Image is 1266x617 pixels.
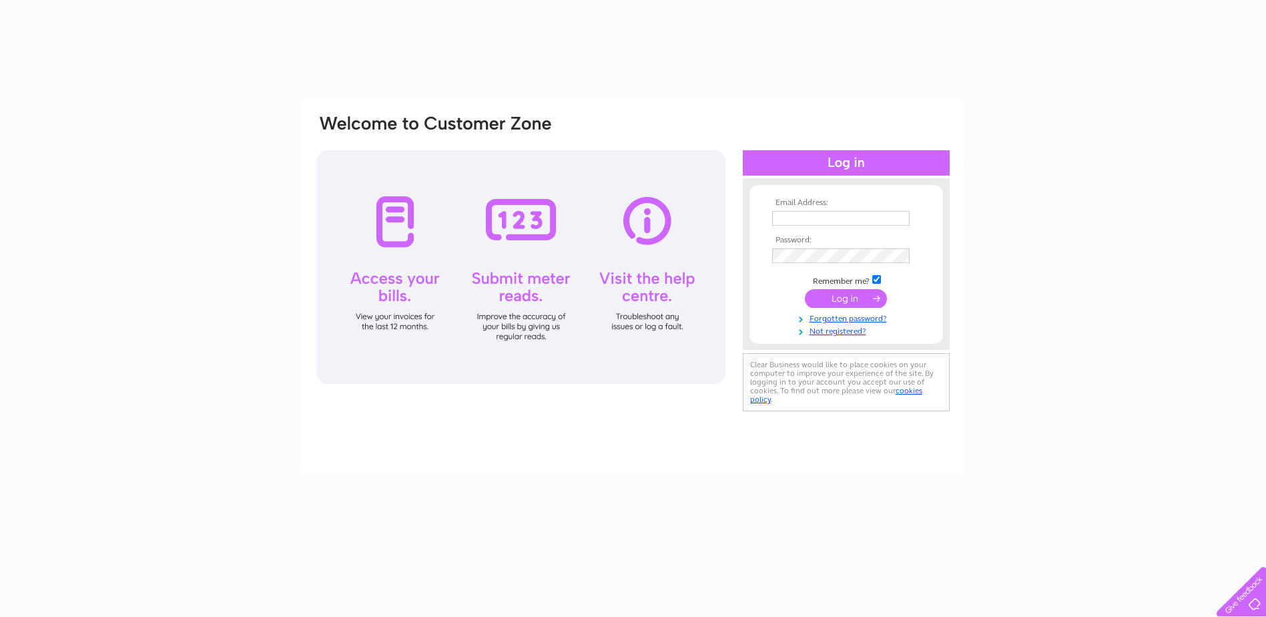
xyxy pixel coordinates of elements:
[805,289,887,308] input: Submit
[772,324,924,337] a: Not registered?
[750,386,922,404] a: cookies policy
[769,198,924,208] th: Email Address:
[769,273,924,286] td: Remember me?
[743,353,950,411] div: Clear Business would like to place cookies on your computer to improve your experience of the sit...
[769,236,924,245] th: Password:
[772,311,924,324] a: Forgotten password?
